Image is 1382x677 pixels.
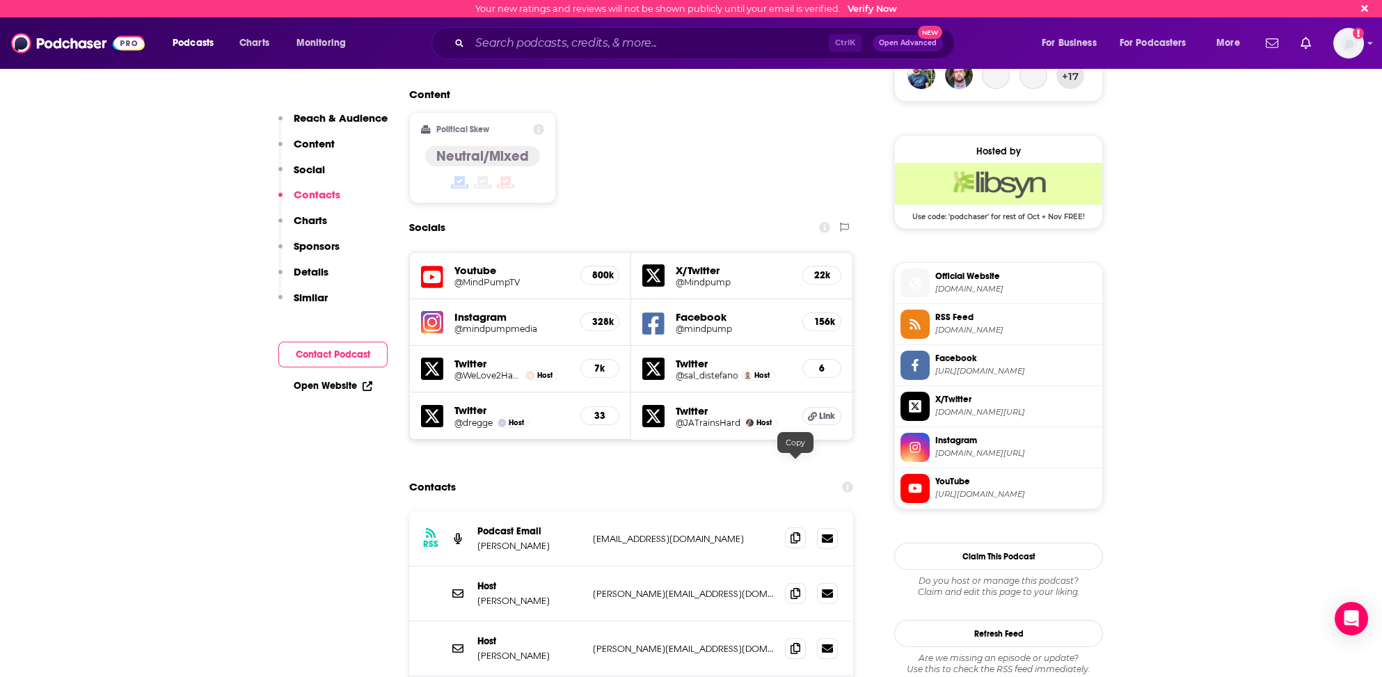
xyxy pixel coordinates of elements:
[935,393,1097,406] span: X/Twitter
[777,432,813,453] div: Copy
[423,539,438,550] h3: RSS
[294,291,328,304] p: Similar
[477,635,582,647] p: Host
[1019,61,1047,89] a: zchildress22
[1333,28,1364,58] img: User Profile
[278,342,388,367] button: Contact Podcast
[676,310,791,324] h5: Facebook
[900,269,1097,298] a: Official Website[DOMAIN_NAME]
[746,419,754,427] img: Justin Andrews
[436,148,529,165] h4: Neutral/Mixed
[239,33,269,53] span: Charts
[935,434,1097,447] span: Instagram
[454,277,569,287] a: @MindPumpTV
[982,61,1010,89] a: AWFitness
[819,411,835,422] span: Link
[294,111,388,125] p: Reach & Audience
[744,372,752,379] img: Sal Di Stefano
[294,214,327,227] p: Charts
[935,325,1097,335] span: mindpump.libsyn.com
[895,145,1102,157] div: Hosted by
[1333,28,1364,58] button: Show profile menu
[814,269,829,281] h5: 22k
[421,311,443,333] img: iconImage
[894,620,1103,647] button: Refresh Feed
[1207,32,1257,54] button: open menu
[895,205,1102,221] span: Use code: 'podchaser' for rest of Oct + Nov FREE!
[676,370,738,381] a: @sal_distefano
[1216,33,1240,53] span: More
[278,291,328,317] button: Similar
[230,32,278,54] a: Charts
[879,40,937,47] span: Open Advanced
[278,214,327,239] button: Charts
[676,324,791,334] a: @mindpump
[592,269,607,281] h5: 800k
[454,324,569,334] a: @mindpumpmedia
[935,352,1097,365] span: Facebook
[873,35,943,51] button: Open AdvancedNew
[592,363,607,374] h5: 7k
[894,653,1103,675] div: Are we missing an episode or update? Use this to check the RSS feed immediately.
[593,643,774,655] p: [PERSON_NAME][EMAIL_ADDRESS][DOMAIN_NAME]
[900,433,1097,462] a: Instagram[DOMAIN_NAME][URL]
[894,575,1103,587] span: Do you host or manage this podcast?
[895,163,1102,205] img: Libsyn Deal: Use code: 'podchaser' for rest of Oct + Nov FREE!
[278,265,328,291] button: Details
[593,533,774,545] p: [EMAIL_ADDRESS][DOMAIN_NAME]
[676,357,791,370] h5: Twitter
[1260,31,1284,55] a: Show notifications dropdown
[756,418,772,427] span: Host
[278,239,340,265] button: Sponsors
[907,61,935,89] img: scofugate
[1353,28,1364,39] svg: Email not verified
[935,284,1097,294] span: mindpumpmedia.com
[935,311,1097,324] span: RSS Feed
[294,137,335,150] p: Content
[278,163,325,189] button: Social
[278,188,340,214] button: Contacts
[454,417,493,428] a: @dregge
[287,32,364,54] button: open menu
[477,540,582,552] p: [PERSON_NAME]
[1042,33,1097,53] span: For Business
[900,474,1097,503] a: YouTube[URL][DOMAIN_NAME]
[477,595,582,607] p: [PERSON_NAME]
[676,417,740,428] a: @JATrainsHard
[409,88,842,101] h2: Content
[900,351,1097,380] a: Facebook[URL][DOMAIN_NAME]
[900,310,1097,339] a: RSS Feed[DOMAIN_NAME]
[294,188,340,201] p: Contacts
[935,407,1097,417] span: twitter.com/Mindpump
[935,489,1097,500] span: https://www.youtube.com/@MindPumpTV
[935,270,1097,282] span: Official Website
[173,33,214,53] span: Podcasts
[1056,61,1084,89] button: +17
[829,34,861,52] span: Ctrl K
[1032,32,1114,54] button: open menu
[294,163,325,176] p: Social
[296,33,346,53] span: Monitoring
[454,370,521,381] a: @WeLove2HateAdam
[848,3,897,14] a: Verify Now
[592,316,607,328] h5: 328k
[294,239,340,253] p: Sponsors
[436,125,489,134] h2: Political Skew
[163,32,232,54] button: open menu
[676,277,791,287] a: @Mindpump
[11,30,145,56] img: Podchaser - Follow, Share and Rate Podcasts
[1295,31,1317,55] a: Show notifications dropdown
[498,419,506,427] a: Doug Egge
[676,404,791,417] h5: Twitter
[945,61,973,89] img: PodcastPartnershipPDX
[814,316,829,328] h5: 156k
[294,380,372,392] a: Open Website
